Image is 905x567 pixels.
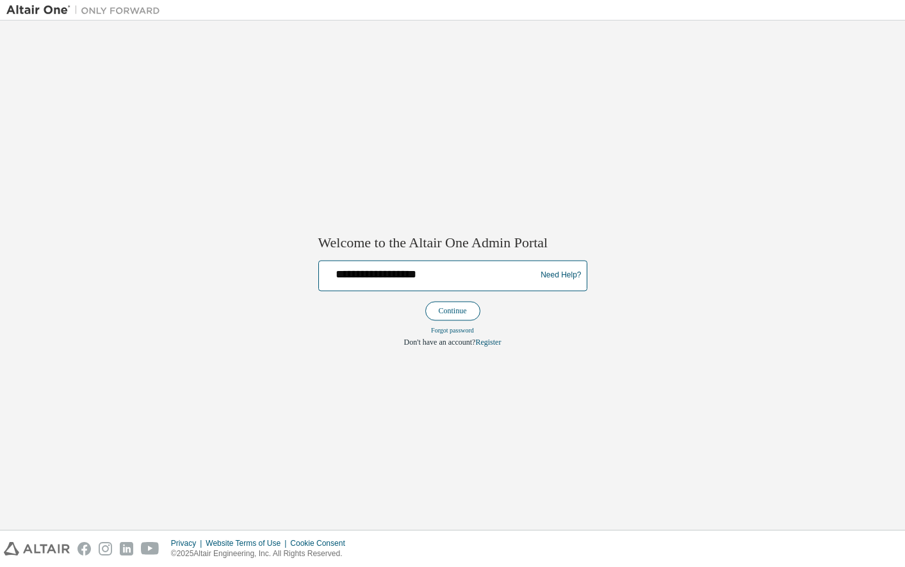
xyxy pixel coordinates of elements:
img: youtube.svg [141,542,159,555]
img: Altair One [6,4,167,17]
img: linkedin.svg [120,542,133,555]
h2: Welcome to the Altair One Admin Portal [318,234,587,252]
div: Website Terms of Use [206,538,290,548]
a: Forgot password [431,327,474,334]
img: instagram.svg [99,542,112,555]
span: Don't have an account? [404,338,476,347]
p: © 2025 Altair Engineering, Inc. All Rights Reserved. [171,548,353,559]
img: facebook.svg [77,542,91,555]
div: Cookie Consent [290,538,352,548]
a: Register [475,338,501,347]
button: Continue [425,301,480,320]
img: altair_logo.svg [4,542,70,555]
div: Privacy [171,538,206,548]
